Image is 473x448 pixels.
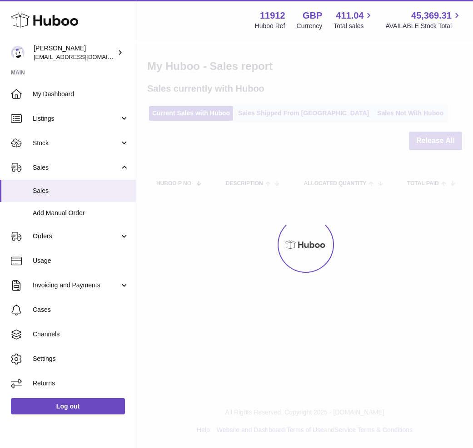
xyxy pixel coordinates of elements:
a: 411.04 Total sales [334,10,374,30]
div: Currency [297,22,323,30]
a: 45,369.31 AVAILABLE Stock Total [385,10,462,30]
span: Sales [33,187,129,195]
div: Huboo Ref [255,22,285,30]
span: My Dashboard [33,90,129,98]
span: Usage [33,256,129,265]
span: Invoicing and Payments [33,281,119,290]
span: Channels [33,330,129,339]
span: Sales [33,163,119,172]
span: Stock [33,139,119,148]
strong: GBP [303,10,322,22]
span: Orders [33,232,119,241]
span: Settings [33,354,129,363]
span: Total sales [334,22,374,30]
span: Add Manual Order [33,209,129,217]
span: [EMAIL_ADDRESS][DOMAIN_NAME] [34,53,134,60]
a: Log out [11,398,125,414]
span: Returns [33,379,129,388]
div: [PERSON_NAME] [34,44,115,61]
img: info@carbonmyride.com [11,46,25,59]
span: Cases [33,305,129,314]
span: Listings [33,114,119,123]
span: 411.04 [336,10,363,22]
span: 45,369.31 [411,10,452,22]
span: AVAILABLE Stock Total [385,22,462,30]
strong: 11912 [260,10,285,22]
